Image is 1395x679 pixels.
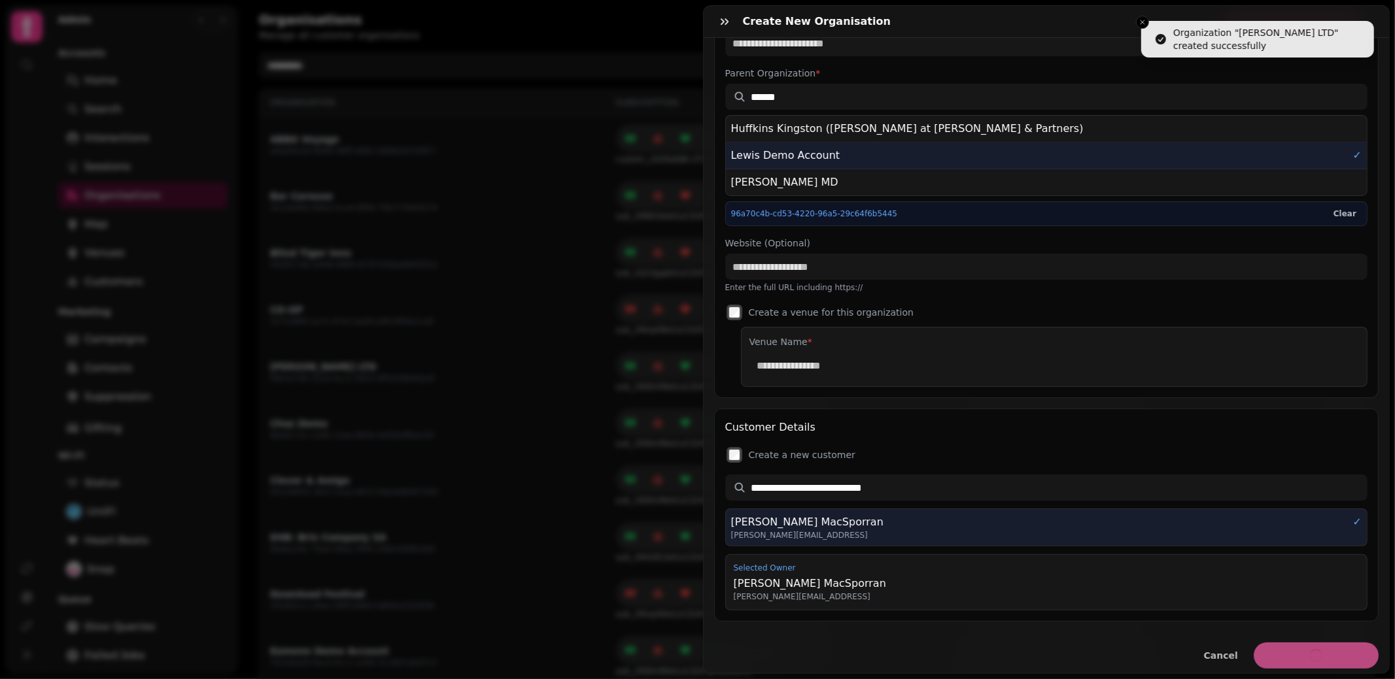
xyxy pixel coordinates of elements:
[731,208,898,219] div: 96a70c4b-cd53-4220-96a5-29c64f6b5445
[725,237,1368,250] label: Website (Optional)
[749,448,1366,461] label: Create a new customer
[731,514,884,530] div: [PERSON_NAME] MacSporran
[725,67,1368,80] label: Parent Organization
[734,563,1360,573] div: Selected Owner
[1204,651,1238,660] span: Cancel
[1194,642,1249,669] button: Cancel
[731,121,1084,137] div: Huffkins Kingston ([PERSON_NAME] at [PERSON_NAME] & Partners)
[749,306,1366,319] label: Create a venue for this organization
[725,420,1368,435] h3: Customer Details
[731,530,884,540] div: [PERSON_NAME][EMAIL_ADDRESS]
[725,282,1368,293] div: Enter the full URL including https://
[1353,514,1362,540] div: ✓
[1353,148,1362,163] div: ✓
[734,576,1360,591] div: [PERSON_NAME] MacSporran
[734,591,1360,602] div: [PERSON_NAME][EMAIL_ADDRESS]
[743,14,896,29] h3: Create New Organisation
[1334,210,1356,218] span: Clear
[749,335,1360,348] label: Venue Name
[1328,207,1362,220] button: Clear
[731,174,838,190] div: [PERSON_NAME] MD
[731,148,840,163] div: Lewis Demo Account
